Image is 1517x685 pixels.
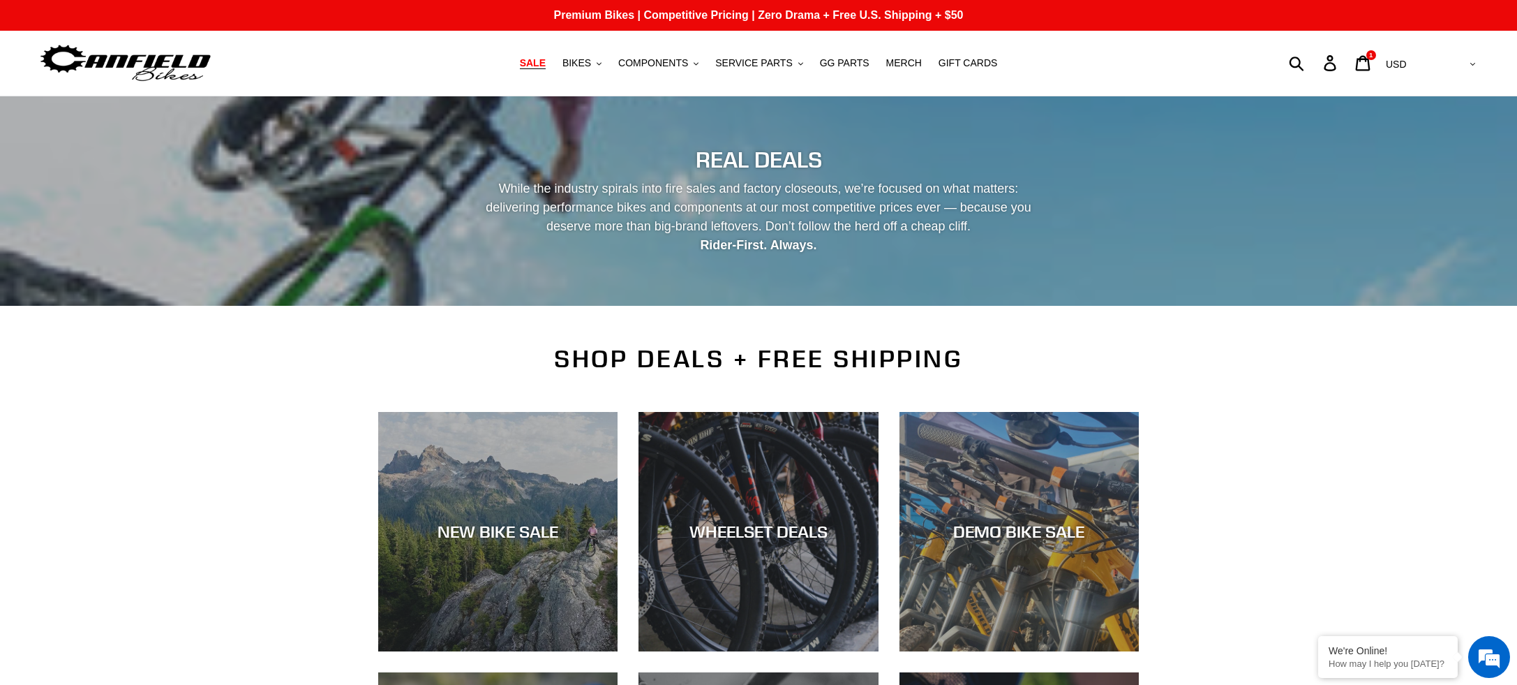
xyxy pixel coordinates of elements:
h2: REAL DEALS [378,147,1139,173]
div: DEMO BIKE SALE [899,522,1139,542]
span: 1 [1369,52,1373,59]
strong: Rider-First. Always. [700,238,816,252]
button: BIKES [555,54,608,73]
a: WHEELSET DEALS [638,412,878,651]
a: GIFT CARDS [932,54,1005,73]
a: SALE [513,54,553,73]
a: GG PARTS [813,54,876,73]
span: GIFT CARDS [939,57,998,69]
span: GG PARTS [820,57,869,69]
span: MERCH [886,57,922,69]
a: MERCH [879,54,929,73]
input: Search [1296,47,1332,78]
img: Canfield Bikes [38,41,213,85]
a: 1 [1347,48,1380,78]
p: While the industry spirals into fire sales and factory closeouts, we’re focused on what matters: ... [473,179,1044,255]
span: SALE [520,57,546,69]
h2: SHOP DEALS + FREE SHIPPING [378,344,1139,374]
div: We're Online! [1329,645,1447,656]
button: SERVICE PARTS [708,54,809,73]
a: DEMO BIKE SALE [899,412,1139,651]
a: NEW BIKE SALE [378,412,618,651]
span: BIKES [562,57,591,69]
span: COMPONENTS [618,57,688,69]
span: SERVICE PARTS [715,57,792,69]
button: COMPONENTS [611,54,705,73]
div: WHEELSET DEALS [638,522,878,542]
div: NEW BIKE SALE [378,522,618,542]
p: How may I help you today? [1329,658,1447,669]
